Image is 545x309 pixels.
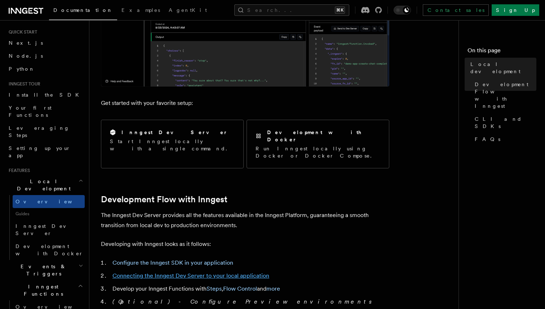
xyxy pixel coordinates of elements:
span: AgentKit [169,7,207,13]
a: FAQs [472,133,536,146]
span: Local development [470,61,536,75]
a: Overview [13,195,85,208]
p: Developing with Inngest looks as it follows: [101,239,389,249]
span: Leveraging Steps [9,125,70,138]
a: Examples [117,2,164,19]
a: Steps [207,285,222,292]
a: CLI and SDKs [472,112,536,133]
span: Local Development [6,178,79,192]
span: CLI and SDKs [475,115,536,130]
a: Python [6,62,85,75]
span: Examples [121,7,160,13]
span: Install the SDK [9,92,83,98]
span: Inngest Dev Server [15,223,77,236]
a: Sign Up [492,4,539,16]
span: Inngest tour [6,81,40,87]
span: Inngest Functions [6,283,78,297]
h2: Development with Docker [267,129,380,143]
h2: Inngest Dev Server [121,129,228,136]
span: Development with Docker [15,243,83,256]
a: Node.js [6,49,85,62]
a: Setting up your app [6,142,85,162]
button: Search...⌘K [234,4,349,16]
button: Events & Triggers [6,260,85,280]
span: Node.js [9,53,43,59]
li: Develop your Inngest Functions with , and [110,284,389,294]
a: Development Flow with Inngest [101,194,227,204]
a: Install the SDK [6,88,85,101]
span: Setting up your app [9,145,71,158]
a: Local development [468,58,536,78]
h4: On this page [468,46,536,58]
span: Events & Triggers [6,263,79,277]
a: more [266,285,280,292]
a: Inngest Dev Server [13,220,85,240]
div: Local Development [6,195,85,260]
button: Inngest Functions [6,280,85,300]
a: Your first Functions [6,101,85,122]
span: Guides [13,208,85,220]
a: AgentKit [164,2,211,19]
span: Your first Functions [9,105,52,118]
p: The Inngest Dev Server provides all the features available in the Inngest Platform, guaranteeing ... [101,210,389,230]
a: Connecting the Inngest Dev Server to your local application [112,272,269,279]
button: Local Development [6,175,85,195]
p: Get started with your favorite setup: [101,98,389,108]
button: Toggle dark mode [394,6,411,14]
a: Inngest Dev ServerStart Inngest locally with a single command. [101,120,244,168]
a: Development with DockerRun Inngest locally using Docker or Docker Compose. [247,120,389,168]
a: Development Flow with Inngest [472,78,536,112]
span: FAQs [475,136,500,143]
span: Development Flow with Inngest [475,81,536,110]
kbd: ⌘K [335,6,345,14]
p: Run Inngest locally using Docker or Docker Compose. [256,145,380,159]
a: Contact sales [423,4,489,16]
a: Configure the Inngest SDK in your application [112,259,233,266]
p: Start Inngest locally with a single command. [110,138,235,152]
span: Features [6,168,30,173]
a: Next.js [6,36,85,49]
a: Documentation [49,2,117,20]
span: Overview [15,199,90,204]
a: Leveraging Steps [6,122,85,142]
span: Documentation [53,7,113,13]
span: Quick start [6,29,37,35]
span: Next.js [9,40,43,46]
span: Python [9,66,35,72]
a: Flow Control [223,285,257,292]
a: Development with Docker [13,240,85,260]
